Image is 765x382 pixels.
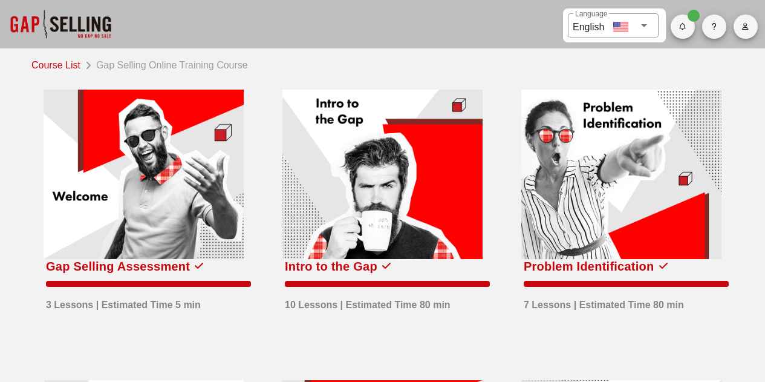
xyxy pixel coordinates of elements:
div: Gap Selling Assessment [46,257,190,276]
div: 3 Lessons | Estimated Time 5 min [46,292,201,312]
label: Language [575,10,607,19]
div: English [573,17,604,35]
div: Intro to the Gap [285,257,377,276]
a: Course List [31,56,85,73]
div: Gap Selling Online Training Course [91,56,248,73]
span: Badge [688,10,700,22]
div: LanguageEnglish [568,13,659,38]
div: 10 Lessons | Estimated Time 80 min [285,292,451,312]
div: 7 Lessons | Estimated Time 80 min [524,292,684,312]
div: Problem Identification [524,257,654,276]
